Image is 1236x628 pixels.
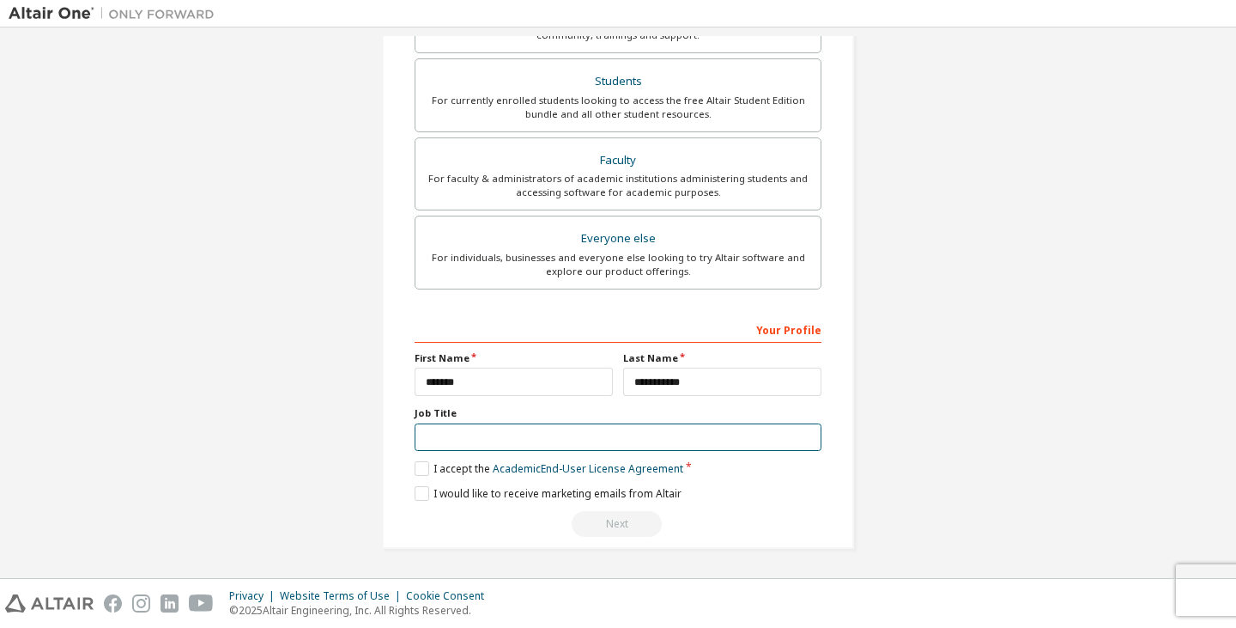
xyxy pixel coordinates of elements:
[493,461,683,476] a: Academic End-User License Agreement
[9,5,223,22] img: Altair One
[426,94,810,121] div: For currently enrolled students looking to access the free Altair Student Edition bundle and all ...
[426,149,810,173] div: Faculty
[229,589,280,603] div: Privacy
[406,589,494,603] div: Cookie Consent
[415,486,682,501] label: I would like to receive marketing emails from Altair
[189,594,214,613] img: youtube.svg
[426,227,810,251] div: Everyone else
[415,511,821,537] div: Read and acccept EULA to continue
[104,594,122,613] img: facebook.svg
[415,461,683,476] label: I accept the
[5,594,94,613] img: altair_logo.svg
[426,172,810,199] div: For faculty & administrators of academic institutions administering students and accessing softwa...
[280,589,406,603] div: Website Terms of Use
[415,315,821,343] div: Your Profile
[229,603,494,618] p: © 2025 Altair Engineering, Inc. All Rights Reserved.
[623,351,821,365] label: Last Name
[415,351,613,365] label: First Name
[426,251,810,278] div: For individuals, businesses and everyone else looking to try Altair software and explore our prod...
[415,406,821,420] label: Job Title
[161,594,179,613] img: linkedin.svg
[426,70,810,94] div: Students
[132,594,150,613] img: instagram.svg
